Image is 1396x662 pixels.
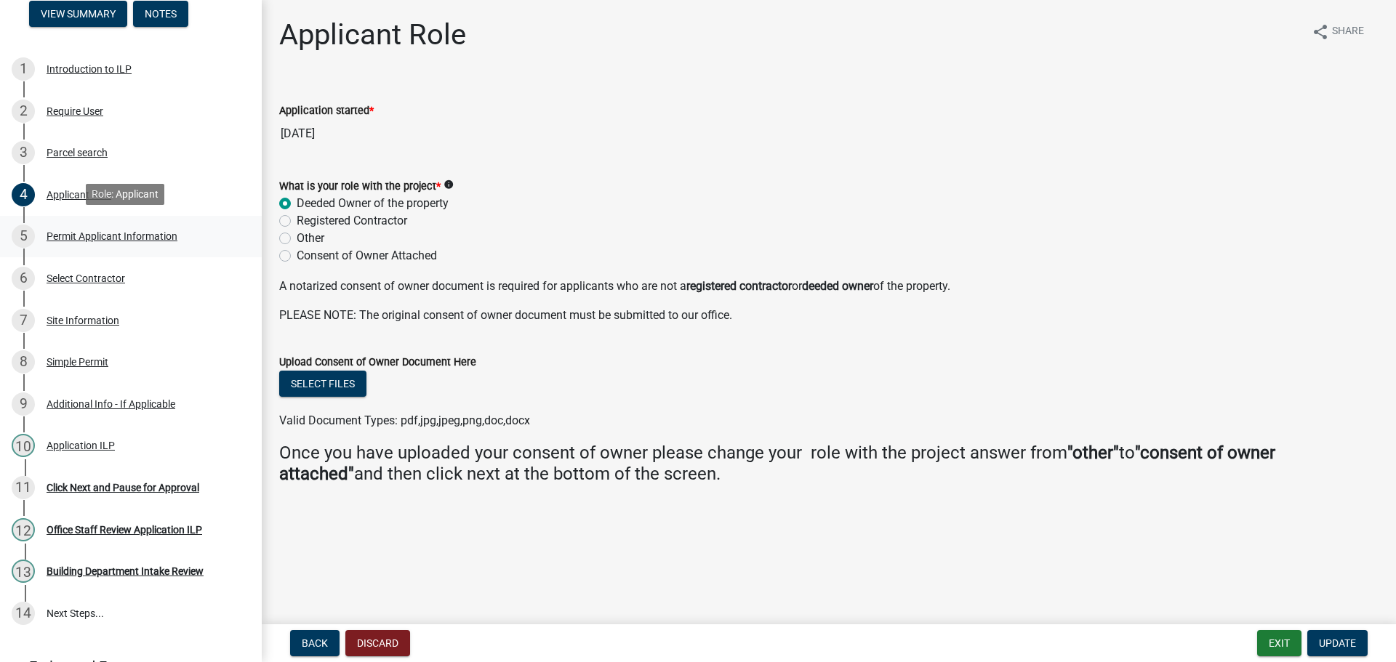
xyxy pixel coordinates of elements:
div: Introduction to ILP [47,64,132,74]
div: 3 [12,141,35,164]
label: Other [297,230,324,247]
span: Valid Document Types: pdf,jpg,jpeg,png,doc,docx [279,413,530,427]
button: View Summary [29,1,127,27]
h1: Applicant Role [279,17,466,52]
div: Office Staff Review Application ILP [47,525,202,535]
button: Exit [1257,630,1301,656]
div: Parcel search [47,148,108,158]
button: Discard [345,630,410,656]
strong: "other" [1067,443,1119,463]
button: Update [1307,630,1368,656]
div: 12 [12,518,35,541]
div: 14 [12,602,35,625]
button: Notes [133,1,188,27]
h4: Once you have uploaded your consent of owner please change your role with the project answer from... [279,443,1379,485]
div: 4 [12,183,35,206]
i: info [444,179,454,190]
div: Building Department Intake Review [47,566,204,576]
div: 7 [12,309,35,332]
wm-modal-confirm: Notes [133,9,188,20]
div: 13 [12,560,35,583]
button: Select files [279,371,366,397]
span: Share [1332,23,1364,41]
button: Back [290,630,340,656]
div: Role: Applicant [86,184,164,205]
label: Registered Contractor [297,212,407,230]
button: shareShare [1300,17,1376,46]
div: 9 [12,392,35,416]
span: Back [302,637,328,649]
div: Select Contractor [47,273,125,283]
strong: registered contractor [686,279,792,293]
div: 2 [12,100,35,123]
label: Deeded Owner of the property [297,195,449,212]
div: Permit Applicant Information [47,231,177,241]
div: Applicant Role [47,190,111,200]
label: Consent of Owner Attached [297,247,437,265]
wm-modal-confirm: Summary [29,9,127,20]
div: Require User [47,106,103,116]
label: Upload Consent of Owner Document Here [279,358,476,368]
strong: deeded owner [802,279,873,293]
label: Application started [279,106,374,116]
div: 5 [12,225,35,248]
p: A notarized consent of owner document is required for applicants who are not a or of the property. [279,278,1379,295]
div: 6 [12,267,35,290]
p: PLEASE NOTE: The original consent of owner document must be submitted to our office. [279,307,1379,324]
label: What is your role with the project [279,182,441,192]
div: Site Information [47,315,119,326]
div: Click Next and Pause for Approval [47,483,199,493]
strong: "consent of owner attached" [279,443,1275,484]
div: 8 [12,350,35,374]
div: Additional Info - If Applicable [47,399,175,409]
span: Update [1319,637,1356,649]
div: Application ILP [47,440,115,451]
div: 10 [12,434,35,457]
div: 1 [12,57,35,81]
div: 11 [12,476,35,499]
i: share [1312,23,1329,41]
div: Simple Permit [47,357,108,367]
